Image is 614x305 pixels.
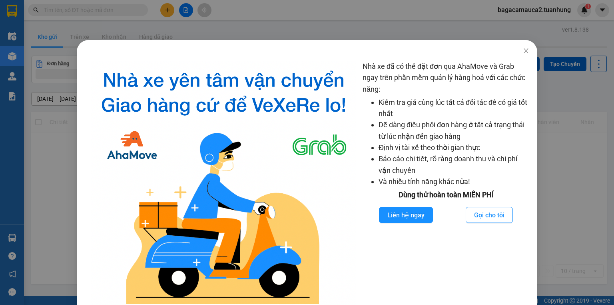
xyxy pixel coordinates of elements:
span: Gọi cho tôi [474,210,504,220]
button: Gọi cho tôi [466,207,513,223]
span: Liên hệ ngay [387,210,425,220]
button: Liên hệ ngay [379,207,433,223]
li: Định vị tài xế theo thời gian thực [379,142,529,153]
li: Kiểm tra giá cùng lúc tất cả đối tác để có giá tốt nhất [379,97,529,120]
span: close [523,48,529,54]
div: Dùng thử hoàn toàn MIỄN PHÍ [363,189,529,201]
li: Và nhiều tính năng khác nữa! [379,176,529,187]
li: Báo cáo chi tiết, rõ ràng doanh thu và chi phí vận chuyển [379,153,529,176]
li: Dễ dàng điều phối đơn hàng ở tất cả trạng thái từ lúc nhận đến giao hàng [379,119,529,142]
button: Close [515,40,537,62]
